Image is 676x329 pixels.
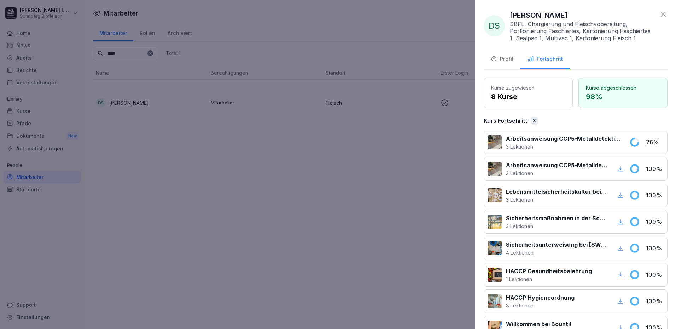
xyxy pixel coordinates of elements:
p: 98 % [586,91,660,102]
p: 100 % [646,191,664,199]
p: Sicherheitsmaßnahmen in der Schlachtung und Zerlegung [506,214,607,222]
p: Arbeitsanweisung CCP5-Metalldetektion Faschiertes [506,134,621,143]
p: Willkommen bei Bounti! [506,320,572,328]
p: 100 % [646,270,664,279]
button: Fortschritt [520,50,570,69]
div: DS [484,15,505,36]
p: 3 Lektionen [506,169,607,177]
div: Profil [491,55,513,63]
p: 8 Lektionen [506,302,575,309]
button: Profil [484,50,520,69]
p: Kurse abgeschlossen [586,84,660,91]
p: 3 Lektionen [506,143,621,150]
div: Fortschritt [528,55,563,63]
p: Arbeitsanweisung CCP5-Metalldetektion Faschiertes [506,161,607,169]
p: [PERSON_NAME] [510,10,568,20]
p: 100 % [646,164,664,173]
p: SBFL, Chargierung und Fleischvobereitung, Portionierung Faschiertes, Kartonierung Faschiertes 1, ... [510,20,655,42]
p: 1 Lektionen [506,275,592,283]
p: Kurse zugewiesen [491,84,565,91]
div: 8 [531,117,538,125]
p: 8 Kurse [491,91,565,102]
p: 100 % [646,217,664,226]
p: 100 % [646,297,664,305]
p: 76 % [646,138,664,146]
p: Kurs Fortschritt [484,116,527,125]
p: 3 Lektionen [506,222,607,230]
p: HACCP Gesundheitsbelehrung [506,267,592,275]
p: HACCP Hygieneordnung [506,293,575,302]
p: 3 Lektionen [506,196,607,203]
p: Lebensmittelsicherheitskultur bei [GEOGRAPHIC_DATA] [506,187,607,196]
p: 100 % [646,244,664,252]
p: 4 Lektionen [506,249,607,256]
p: Sicherheitsunterweisung bei [SWIFT_CODE] [506,240,607,249]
